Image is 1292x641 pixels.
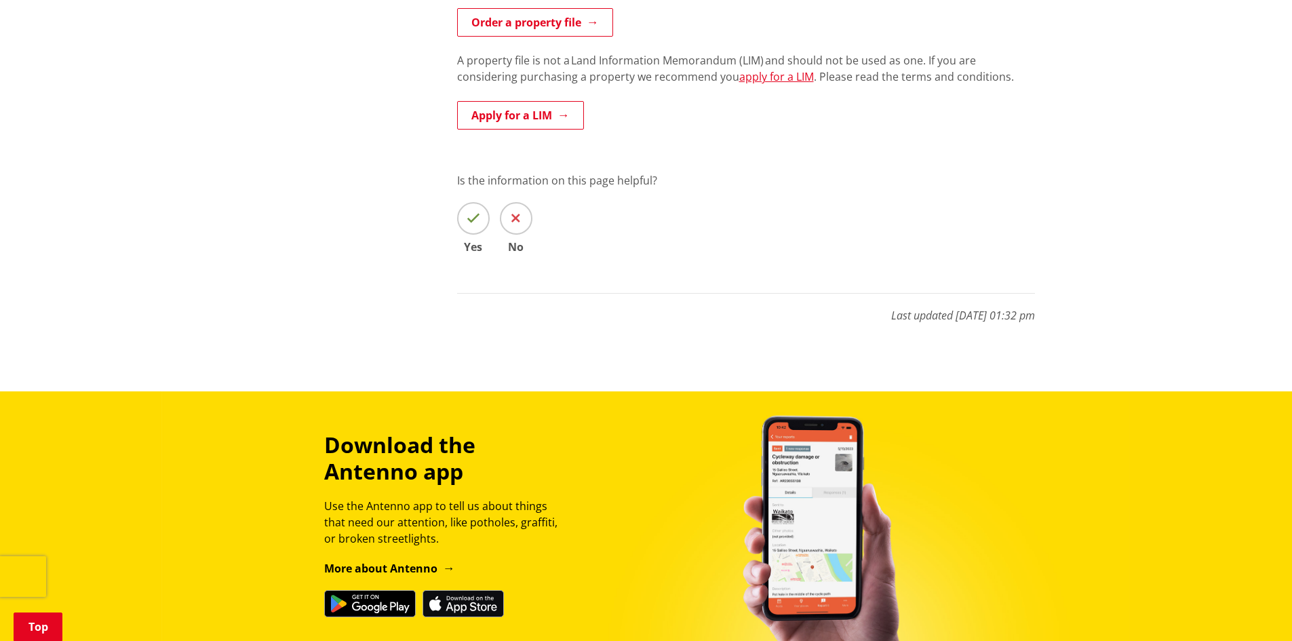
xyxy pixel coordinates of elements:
p: Last updated [DATE] 01:32 pm [457,293,1035,324]
span: No [500,241,532,252]
a: Order a property file [457,8,613,37]
div: A property file is not a Land Information Memorandum (LIM) and should not be used as one. If you ... [457,52,1035,101]
a: Apply for a LIM [457,101,584,130]
p: Is the information on this page helpful? [457,172,1035,189]
img: Download on the App Store [423,590,504,617]
img: Get it on Google Play [324,590,416,617]
a: apply for a LIM [739,69,814,84]
a: Top [14,613,62,641]
a: More about Antenno [324,561,455,576]
h3: Download the Antenno app [324,432,570,484]
span: Yes [457,241,490,252]
p: Use the Antenno app to tell us about things that need our attention, like potholes, graffiti, or ... [324,498,570,547]
iframe: Messenger Launcher [1230,584,1278,633]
